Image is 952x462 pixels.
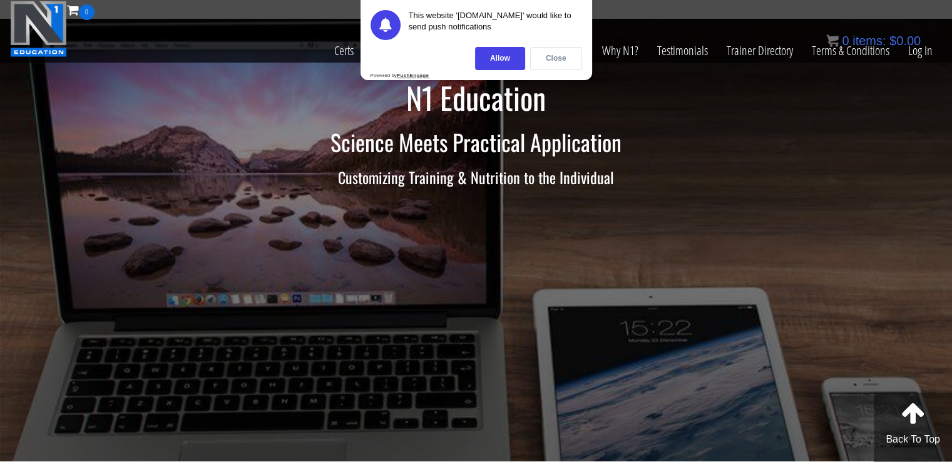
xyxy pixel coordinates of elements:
a: Certs [325,20,363,81]
span: items: [852,34,886,48]
h1: N1 Education [110,81,842,115]
a: Log In [899,20,942,81]
a: Terms & Conditions [802,20,899,81]
img: icon11.png [826,34,839,47]
a: Why N1? [593,20,648,81]
bdi: 0.00 [889,34,921,48]
strong: PushEngage [397,73,429,78]
h3: Customizing Training & Nutrition to the Individual [110,169,842,185]
div: Close [530,47,582,70]
span: 0 [79,4,95,20]
a: Trainer Directory [717,20,802,81]
a: 0 items: $0.00 [826,34,921,48]
span: $ [889,34,896,48]
a: 0 [67,1,95,18]
a: Testimonials [648,20,717,81]
span: 0 [842,34,849,48]
h2: Science Meets Practical Application [110,130,842,155]
div: This website '[DOMAIN_NAME]' would like to send push notifications [409,10,582,40]
img: n1-education [10,1,67,57]
div: Powered by [371,73,429,78]
div: Allow [475,47,525,70]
